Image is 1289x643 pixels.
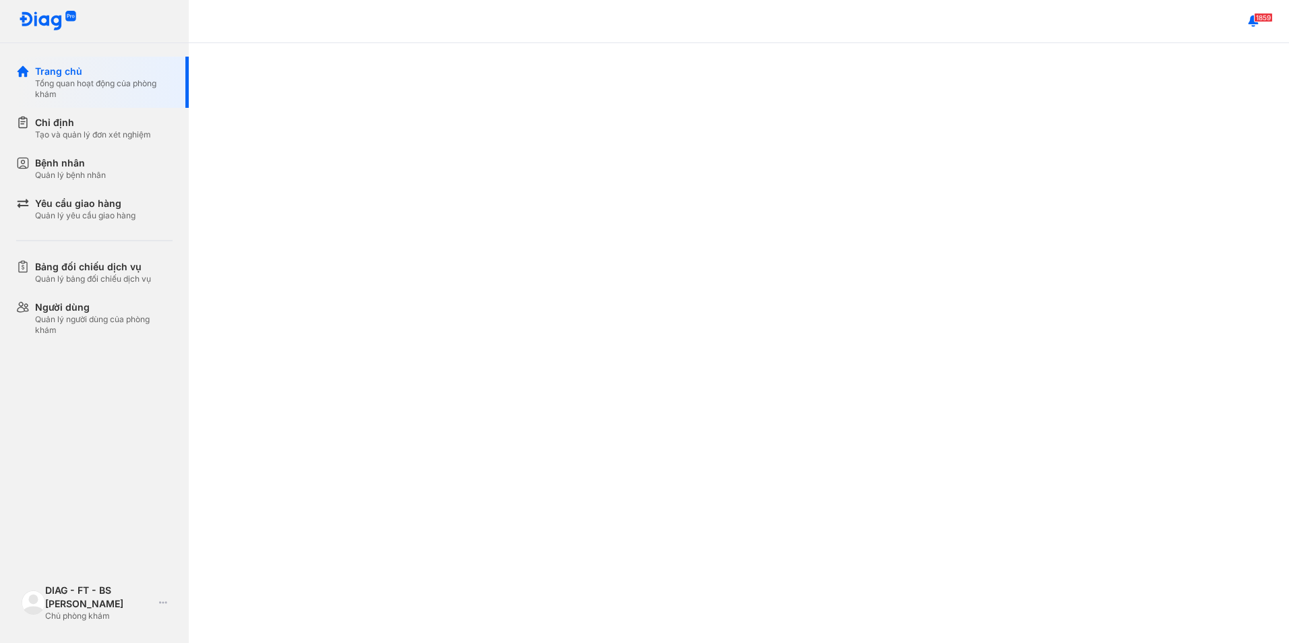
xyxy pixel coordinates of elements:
div: Quản lý bệnh nhân [35,170,106,181]
div: Quản lý yêu cầu giao hàng [35,210,136,221]
img: logo [22,590,45,614]
div: Chỉ định [35,116,151,129]
div: Tổng quan hoạt động của phòng khám [35,78,173,100]
div: Trang chủ [35,65,173,78]
div: Bệnh nhân [35,156,106,170]
div: DIAG - FT - BS [PERSON_NAME] [45,584,154,611]
div: Chủ phòng khám [45,611,154,621]
div: Quản lý người dùng của phòng khám [35,314,173,336]
div: Tạo và quản lý đơn xét nghiệm [35,129,151,140]
span: 1859 [1254,13,1273,22]
div: Yêu cầu giao hàng [35,197,136,210]
div: Người dùng [35,301,173,314]
img: logo [19,11,77,32]
div: Bảng đối chiếu dịch vụ [35,260,151,274]
div: Quản lý bảng đối chiếu dịch vụ [35,274,151,284]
